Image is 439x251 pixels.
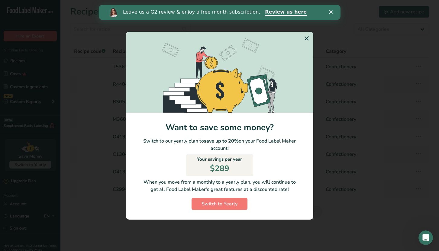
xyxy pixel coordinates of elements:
h1: Want to save some money? [126,122,313,133]
iframe: Intercom live chat [418,230,433,245]
iframe: Intercom live chat banner [99,5,341,20]
p: Your savings per year [197,156,242,163]
button: Switch to Yearly [192,198,247,210]
p: Switch to our yearly plan to on your Food Label Maker account! [126,137,313,152]
p: When you move from a monthly to a yearly plan, you will continue to get all Food Label Maker's gr... [131,179,308,193]
div: Close [230,5,236,9]
span: Switch to Yearly [202,200,237,208]
p: $289 [210,163,229,174]
b: save up to 20% [204,138,239,144]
